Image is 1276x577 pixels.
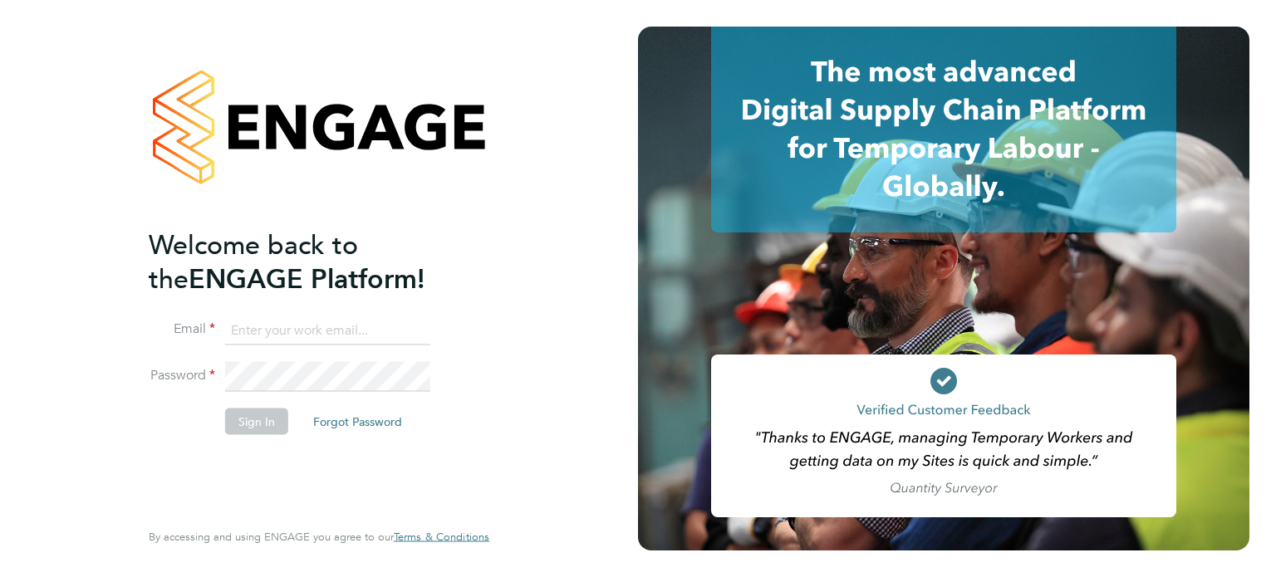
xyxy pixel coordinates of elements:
[394,530,489,544] span: Terms & Conditions
[149,320,215,338] label: Email
[149,530,489,544] span: By accessing and using ENGAGE you agree to our
[300,408,415,435] button: Forgot Password
[225,315,430,345] input: Enter your work email...
[394,531,489,544] a: Terms & Conditions
[149,367,215,384] label: Password
[149,228,358,295] span: Welcome back to the
[225,408,288,435] button: Sign In
[149,227,473,296] h2: ENGAGE Platform!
